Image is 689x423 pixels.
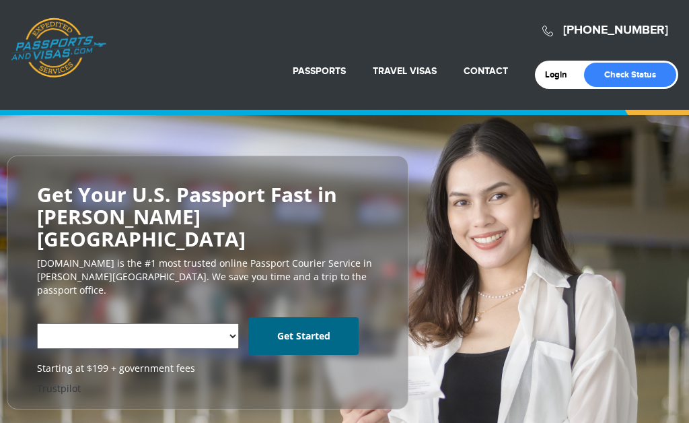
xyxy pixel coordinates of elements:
[584,63,676,87] a: Check Status
[37,257,378,297] p: [DOMAIN_NAME] is the #1 most trusted online Passport Courier Service in [PERSON_NAME][GEOGRAPHIC_...
[37,362,378,375] span: Starting at $199 + government fees
[464,65,508,77] a: Contact
[248,317,359,355] a: Get Started
[11,18,106,78] a: Passports & [DOMAIN_NAME]
[563,23,668,38] a: [PHONE_NUMBER]
[37,382,81,395] a: Trustpilot
[293,65,346,77] a: Passports
[373,65,437,77] a: Travel Visas
[545,69,577,80] a: Login
[37,183,378,250] h2: Get Your U.S. Passport Fast in [PERSON_NAME][GEOGRAPHIC_DATA]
